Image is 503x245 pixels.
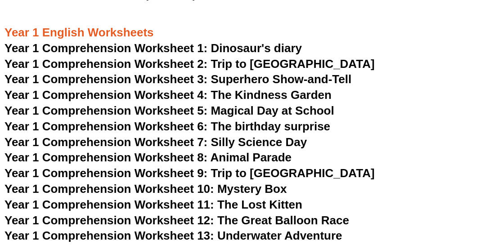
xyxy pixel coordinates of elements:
a: Year 1 Comprehension Worksheet 1: Dinosaur's diary [4,41,302,55]
a: Year 1 Comprehension Worksheet 12: The Great Balloon Race [4,214,349,227]
a: Year 1 Comprehension Worksheet 4: The Kindness Garden [4,88,332,102]
a: Year 1 Comprehension Worksheet 5: Magical Day at School [4,104,334,117]
h3: Year 1 English Worksheets [4,25,499,40]
a: Year 1 Comprehension Worksheet 10: Mystery Box [4,182,287,196]
a: Year 1 Comprehension Worksheet 8: Animal Parade [4,151,292,164]
a: Year 1 Comprehension Worksheet 2: Trip to [GEOGRAPHIC_DATA] [4,57,375,71]
a: Year 1 Comprehension Worksheet 3: Superhero Show-and-Tell [4,72,352,86]
a: Year 1 Comprehension Worksheet 13: Underwater Adventure [4,229,342,242]
a: Year 1 Comprehension Worksheet 9: Trip to [GEOGRAPHIC_DATA] [4,166,375,180]
a: Year 1 Comprehension Worksheet 11: The Lost Kitten [4,198,302,211]
a: Year 1 Comprehension Worksheet 7: Silly Science Day [4,135,307,149]
a: Year 1 Comprehension Worksheet 6: The birthday surprise [4,120,330,133]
